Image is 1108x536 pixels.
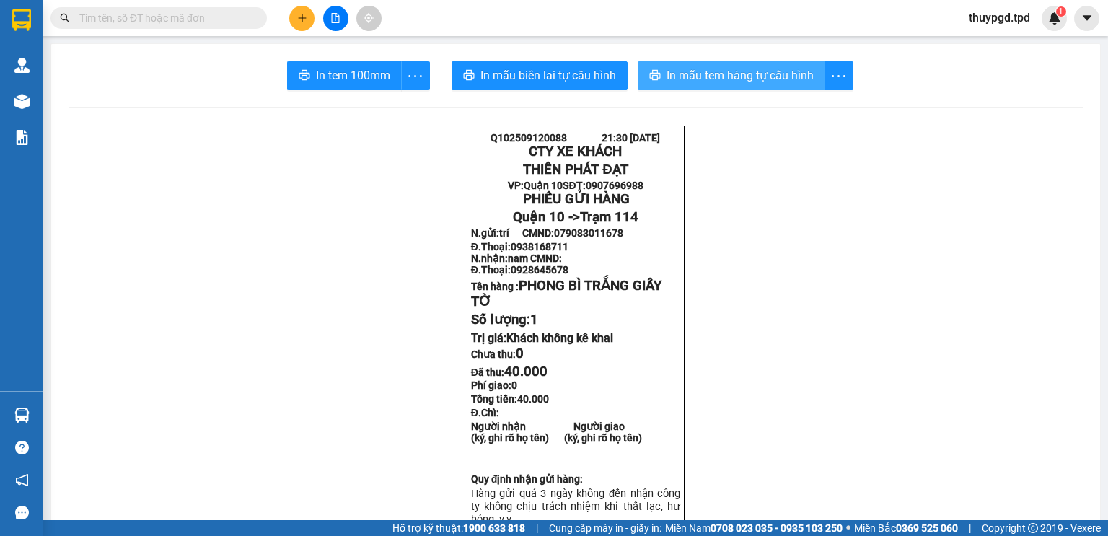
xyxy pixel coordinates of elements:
span: Miền Nam [665,520,843,536]
img: icon-new-feature [1048,12,1061,25]
span: file-add [330,13,340,23]
span: PHONG BÌ TRẮNG GIẤY TỜ [471,278,661,309]
span: 0928645678 [511,264,568,276]
strong: 0369 525 060 [896,522,958,534]
span: | [536,520,538,536]
strong: Người nhận Người giao [471,421,625,432]
span: 40.000 [504,364,548,379]
button: printerIn tem 100mm [287,61,402,90]
span: In mẫu biên lai tự cấu hình [480,66,616,84]
span: Cung cấp máy in - giấy in: [549,520,661,536]
button: caret-down [1074,6,1099,31]
strong: (ký, ghi rõ họ tên) (ký, ghi rõ họ tên) [471,432,642,444]
span: Q102509120088 [491,132,567,144]
span: Trị giá: [471,331,613,345]
button: plus [289,6,315,31]
span: [DATE] [630,132,660,144]
span: 079083011678 [554,227,623,239]
span: Hàng gửi quá 3 ngày không đến nhận công ty không chịu trách nhiệm khi thất lạc, hư hỏn... [471,487,680,526]
span: question-circle [15,441,29,454]
span: Trạm 114 [580,209,638,225]
span: Hỗ trợ kỹ thuật: [392,520,525,536]
img: warehouse-icon [14,94,30,109]
span: more [402,67,429,85]
strong: Chưa thu: [471,348,524,360]
strong: Quy định nhận gửi hàng: [471,473,584,485]
img: warehouse-icon [14,408,30,423]
span: printer [299,69,310,83]
span: 21:30 [602,132,628,144]
span: Miền Bắc [854,520,958,536]
span: 0 [511,379,517,391]
span: caret-down [1081,12,1094,25]
span: 1 [530,312,538,328]
span: In tem 100mm [316,66,390,84]
strong: VP: SĐT: [508,180,643,191]
span: Quận 10 [524,180,563,191]
span: PHIẾU GỬI HÀNG [523,191,630,207]
strong: N.gửi: [471,227,623,239]
button: aim [356,6,382,31]
span: 1 [1058,6,1063,17]
span: 40.000 [517,393,549,405]
span: Số lượng: [471,312,538,328]
strong: N.nhận: [471,252,562,264]
strong: CTY XE KHÁCH [529,144,622,159]
span: Khách không kê khai [506,331,613,345]
span: printer [649,69,661,83]
span: trí CMND: [499,227,623,239]
img: solution-icon [14,130,30,145]
strong: 0708 023 035 - 0935 103 250 [711,522,843,534]
button: file-add [323,6,348,31]
span: 0 [516,346,524,361]
img: logo-vxr [12,9,31,31]
span: Đ.Chỉ: [471,407,499,418]
span: thuypgd.tpd [957,9,1042,27]
span: ⚪️ [846,525,850,531]
span: nam CMND: [508,252,562,264]
span: plus [297,13,307,23]
input: Tìm tên, số ĐT hoặc mã đơn [79,10,250,26]
strong: 1900 633 818 [463,522,525,534]
span: 0907696988 [586,180,643,191]
strong: Đ.Thoại: [471,264,568,276]
button: more [825,61,853,90]
span: notification [15,473,29,487]
strong: Tên hàng : [471,281,661,308]
span: search [60,13,70,23]
span: 0938168711 [511,241,568,252]
strong: Đã thu: [471,366,548,378]
button: printerIn mẫu biên lai tự cấu hình [452,61,628,90]
img: warehouse-icon [14,58,30,73]
span: | [969,520,971,536]
span: In mẫu tem hàng tự cấu hình [667,66,814,84]
span: message [15,506,29,519]
sup: 1 [1056,6,1066,17]
span: Quận 10 -> [513,209,638,225]
strong: THIÊN PHÁT ĐẠT [523,162,628,177]
strong: Đ.Thoại: [471,241,568,252]
button: printerIn mẫu tem hàng tự cấu hình [638,61,825,90]
span: printer [463,69,475,83]
span: Tổng tiền: [471,393,549,405]
span: copyright [1028,523,1038,533]
button: more [401,61,430,90]
span: aim [364,13,374,23]
span: more [825,67,853,85]
strong: Phí giao: [471,379,517,391]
